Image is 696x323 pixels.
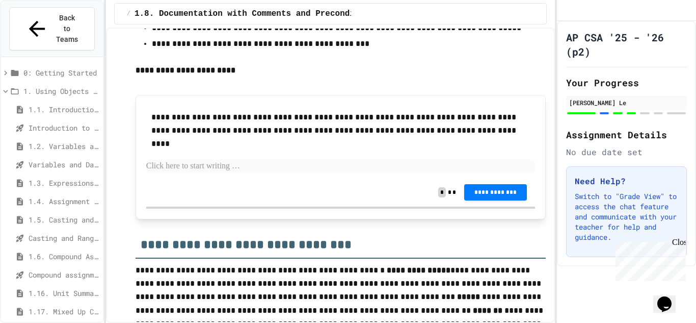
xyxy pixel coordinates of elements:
div: Chat with us now!Close [4,4,70,65]
iframe: chat widget [653,282,686,313]
span: 1.17. Mixed Up Code Practice 1.1-1.6 [29,306,99,317]
span: Introduction to Algorithms, Programming, and Compilers [29,122,99,133]
span: 0: Getting Started [23,67,99,78]
span: 1.6. Compound Assignment Operators [29,251,99,262]
p: Switch to "Grade View" to access the chat feature and communicate with your teacher for help and ... [575,191,678,242]
span: 1.1. Introduction to Algorithms, Programming, and Compilers [29,104,99,115]
span: Back to Teams [55,13,79,45]
span: 1. Using Objects and Methods [23,86,99,96]
button: Back to Teams [9,7,95,51]
h2: Your Progress [566,76,687,90]
div: No due date set [566,146,687,158]
span: 1.8. Documentation with Comments and Preconditions [135,8,379,20]
span: Variables and Data Types - Quiz [29,159,99,170]
h1: AP CSA '25 - '26 (p2) [566,30,687,59]
span: 1.3. Expressions and Output [New] [29,178,99,188]
span: 1.16. Unit Summary 1a (1.1-1.6) [29,288,99,299]
span: / [127,10,130,18]
span: 1.4. Assignment and Input [29,196,99,207]
span: 1.5. Casting and Ranges of Values [29,214,99,225]
div: [PERSON_NAME] Le [569,98,684,107]
span: Compound assignment operators - Quiz [29,269,99,280]
iframe: chat widget [611,238,686,281]
h3: Need Help? [575,175,678,187]
h2: Assignment Details [566,128,687,142]
span: Casting and Ranges of variables - Quiz [29,233,99,243]
span: 1.2. Variables and Data Types [29,141,99,152]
